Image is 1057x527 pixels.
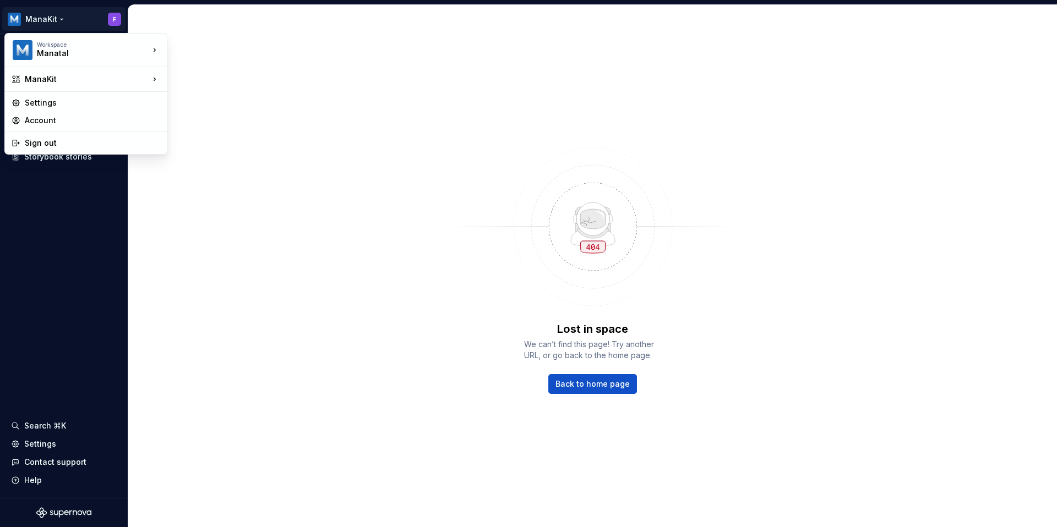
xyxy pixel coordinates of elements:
div: Workspace [37,41,149,48]
img: 444e3117-43a1-4503-92e6-3e31d1175a78.png [13,40,32,60]
div: Account [25,115,160,126]
div: Sign out [25,138,160,149]
div: ManaKit [25,74,149,85]
div: Manatal [37,48,130,59]
div: Settings [25,97,160,108]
